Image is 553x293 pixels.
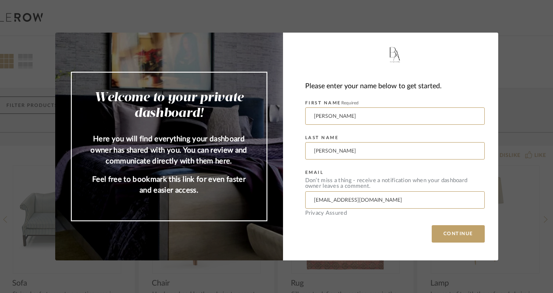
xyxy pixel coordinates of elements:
[89,133,249,167] p: Here you will find everything your dashboard owner has shared with you. You can review and commun...
[305,100,359,106] label: FIRST NAME
[432,225,485,243] button: CONTINUE
[305,107,485,125] input: Enter First Name
[305,80,485,92] div: Please enter your name below to get started.
[305,178,485,189] div: Don’t miss a thing - receive a notification when your dashboard owner leaves a comment.
[341,101,359,105] span: Required
[305,210,485,216] div: Privacy Assured
[305,191,485,209] input: Enter Email
[89,174,249,196] p: Feel free to bookmark this link for even faster and easier access.
[305,135,339,140] label: LAST NAME
[305,170,324,175] label: EMAIL
[89,90,249,121] h2: Welcome to your private dashboard!
[305,142,485,160] input: Enter Last Name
